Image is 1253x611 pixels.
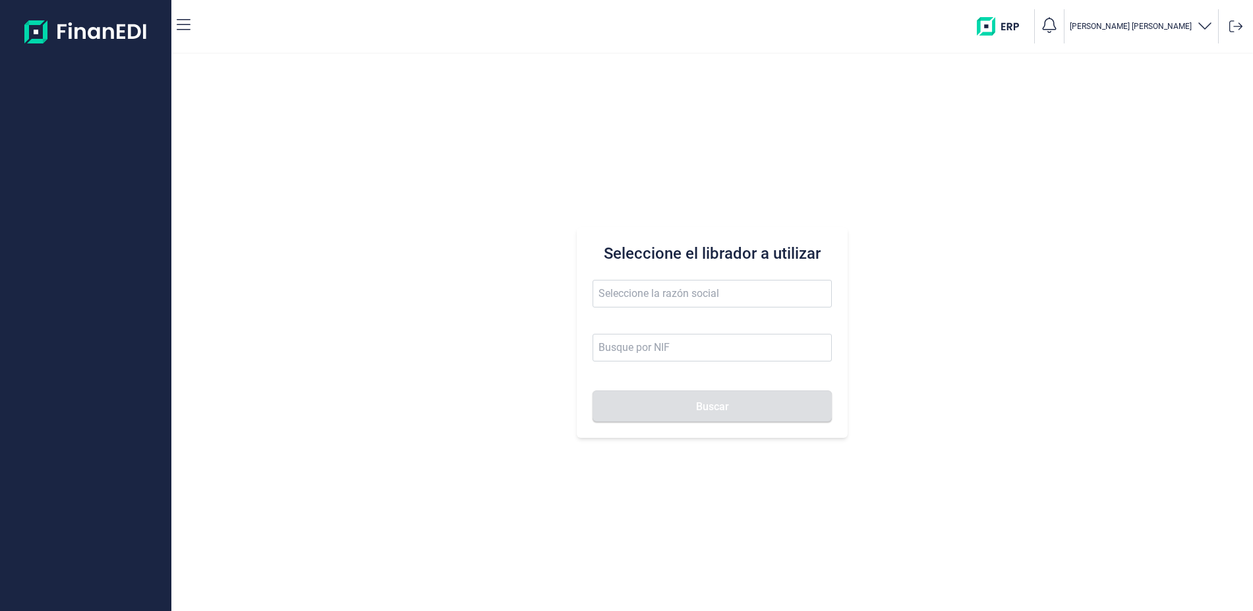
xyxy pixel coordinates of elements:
[593,243,831,264] h3: Seleccione el librador a utilizar
[24,11,148,53] img: Logo de aplicación
[593,390,831,422] button: Buscar
[977,17,1029,36] img: erp
[1070,21,1192,32] p: [PERSON_NAME] [PERSON_NAME]
[696,402,729,412] span: Buscar
[593,280,831,307] input: Seleccione la razón social
[1070,17,1213,36] button: [PERSON_NAME] [PERSON_NAME]
[593,334,831,361] input: Busque por NIF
